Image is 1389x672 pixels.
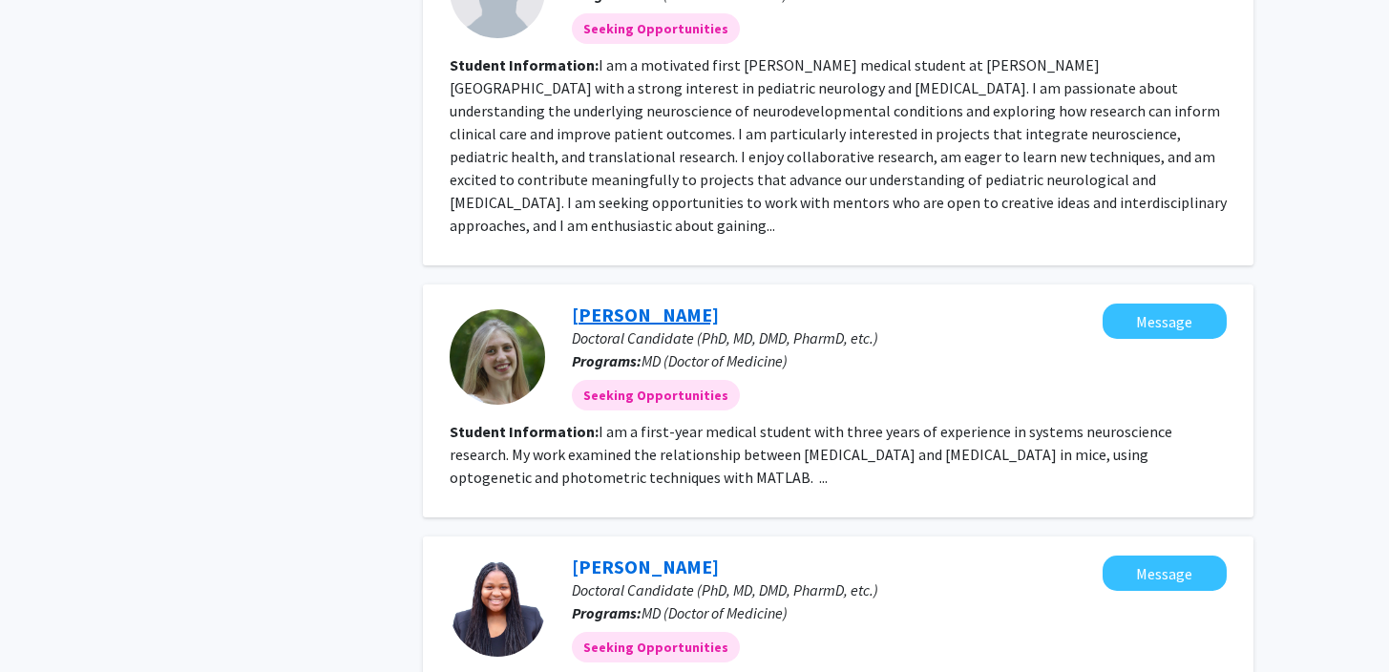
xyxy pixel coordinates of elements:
a: [PERSON_NAME] [572,555,719,578]
a: [PERSON_NAME] [572,303,719,326]
b: Programs: [572,603,642,622]
span: Doctoral Candidate (PhD, MD, DMD, PharmD, etc.) [572,328,878,347]
span: MD (Doctor of Medicine) [642,603,788,622]
fg-read-more: I am a first-year medical student with three years of experience in systems neuroscience research... [450,422,1172,487]
span: Doctoral Candidate (PhD, MD, DMD, PharmD, etc.) [572,580,878,599]
button: Message Chikodi Ebo [1103,556,1227,591]
b: Student Information: [450,55,599,74]
b: Programs: [572,351,642,370]
mat-chip: Seeking Opportunities [572,380,740,410]
mat-chip: Seeking Opportunities [572,632,740,662]
b: Student Information: [450,422,599,441]
button: Message Isabel Bruckman [1103,304,1227,339]
fg-read-more: I am a motivated first [PERSON_NAME] medical student at [PERSON_NAME][GEOGRAPHIC_DATA] with a str... [450,55,1227,235]
iframe: Chat [14,586,81,658]
span: MD (Doctor of Medicine) [642,351,788,370]
mat-chip: Seeking Opportunities [572,13,740,44]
